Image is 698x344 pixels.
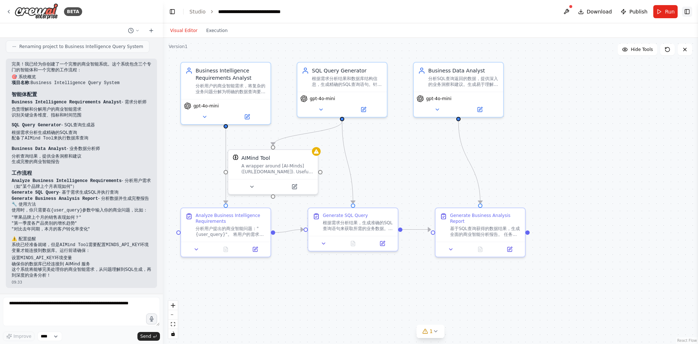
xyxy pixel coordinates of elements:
[25,136,53,141] code: AIMind Tool
[12,221,151,226] li: "第一季度各产品类别的增长趋势"
[426,96,452,102] span: gpt-4o-mini
[168,301,178,310] button: zoom in
[428,76,499,87] div: 分析SQL查询返回的数据，提供深入的业务洞察和建议。生成易于理解的数据可视化描述和业务报告，包括趋势分析、异常检测、同期对比等关键业务指标分析。
[12,261,151,267] li: 确保你的数据库已经连接到 AIMind 服务
[168,329,178,339] button: toggle interactivity
[459,105,500,114] button: Open in side panel
[12,122,151,128] p: - SQL查询生成器
[12,130,151,136] li: 根据需求分析生成精确的SQL查询
[242,245,268,254] button: Open in side panel
[465,245,496,254] button: No output available
[12,135,151,142] li: 配备了 来执行数据库查询
[169,44,188,50] div: Version 1
[370,239,395,248] button: Open in side panel
[12,80,151,86] p: :
[12,123,61,128] code: SQL Query Generator
[210,245,241,254] button: No output available
[274,182,315,191] button: Open in side panel
[60,242,88,248] code: AIMind Tool
[226,112,268,121] button: Open in side panel
[12,255,151,261] li: 设置 环境变量
[338,121,357,203] g: Edge from 020d8ac6-5066-469d-8230-c002b5a110a4 to 69e1db86-c5bb-45fe-9da2-ab94f82b3c8a
[51,208,82,213] code: {user_query}
[140,333,151,339] span: Send
[323,213,368,218] div: Generate SQL Query
[12,178,121,183] code: Analyze Business Intelligence Requirements
[168,301,178,339] div: React Flow controls
[146,313,157,324] button: Click to speak your automation idea
[12,159,151,165] li: 生成完整的商业智能报告
[12,169,151,177] h3: 工作流程
[12,190,59,195] code: Generate SQL Query
[413,62,504,118] div: Business Data Analyst分析SQL查询返回的数据，提供深入的业务洞察和建议。生成易于理解的数据可视化描述和业务报告，包括趋势分析、异常检测、同期对比等关键业务指标分析。gpt-...
[12,146,151,152] p: - 业务数据分析师
[631,47,653,52] span: Hide Tools
[31,80,120,86] code: Business Intelligence Query System
[222,128,229,203] g: Edge from decab420-566f-4c96-96e5-e0cfb5c3437f to dc91ef71-0020-4e55-97cc-6d8b028dae1f
[196,67,266,82] div: Business Intelligence Requirements Analyst
[180,62,271,125] div: Business Intelligence Requirements Analyst分析用户的商业智能需求，将复杂的业务问题分解为明确的数据查询要求。理解业务上下文，识别关键指标和维度，为后续的...
[312,76,382,87] div: 根据需求分析结果和数据库结构信息，生成精确的SQL查询语句。针对{database_type}数据库，确保SQL语法正确，查询效率高，能够准确获取所需的业务数据。
[343,105,384,114] button: Open in side panel
[189,8,299,15] nav: breadcrumb
[15,3,58,20] img: Logo
[12,267,151,278] p: 这个系统将能够完美处理你的商业智能需求，从问题理解到SQL生成，再到深度的业务分析！
[12,74,151,80] h2: 🎯 系统概览
[682,7,692,17] button: Show right sidebar
[196,83,266,95] div: 分析用户的商业智能需求，将复杂的业务问题分解为明确的数据查询要求。理解业务上下文，识别关键指标和维度，为后续的SQL生成提供清晰的结构化要求。
[12,112,151,118] li: 识别关键业务维度、指标和时间范围
[12,154,151,159] li: 分析查询结果，提供业务洞察和建议
[12,280,151,285] div: 09:33
[228,149,318,195] div: AIMindToolAIMind ToolA wrapper around [AI-Minds]([URL][DOMAIN_NAME]). Useful for when you need an...
[166,26,202,35] button: Visual Editor
[618,44,657,55] button: Hide Tools
[629,8,647,15] span: Publish
[312,67,382,74] div: SQL Query Generator
[497,245,522,254] button: Open in side panel
[196,226,266,237] div: 分析用户提出的商业智能问题："{user_query}"。 将用户的需求分解为具体的数据查询要求，包括： 1. 识别关键业务维度（如品牌、时间、地区、产品类别等） 2. 确定需要的业务指标（如销...
[20,256,55,261] code: MINDS_API_KEY
[269,121,346,145] g: Edge from 020d8ac6-5066-469d-8230-c002b5a110a4 to d91344d7-7124-45f9-b654-f01f64966303
[19,44,143,50] span: Renaming project to Business Intelligence Query System
[106,242,140,248] code: MINDS_API_KEY
[12,62,151,73] p: 完美！我已经为你创建了一个完整的商业智能系统。这个系统包含三个专门的智能体和一个完整的工作流程：
[677,339,697,343] a: React Flow attribution
[12,80,29,85] strong: 项目名称
[435,207,526,257] div: Generate Business Analysis Report基于SQL查询获得的数据结果，生成全面的商业智能分析报告。 任务包括： 1. 分析查询结果中的关键数据指标和趋势 2. 识别数据...
[450,213,521,224] div: Generate Business Analysis Report
[587,8,612,15] span: Download
[233,154,238,160] img: AIMindTool
[12,196,151,202] li: - 分析数据并生成完整报告
[3,332,35,341] button: Improve
[12,242,151,254] p: 系统已经准备就绪，但是 需要配置 环境变量才能连接到数据库。运行前请确保：
[12,190,151,196] li: - 基于需求生成SQL并执行查询
[241,163,313,175] div: A wrapper around [AI-Minds]([URL][DOMAIN_NAME]). Useful for when you need answers to questions fr...
[12,99,151,106] p: - 需求分析师
[12,107,151,112] li: 负责理解和分解用户的商业智能需求
[196,213,266,224] div: Analyze Business Intelligence Requirements
[665,8,675,15] span: Run
[310,96,335,102] span: gpt-4o-mini
[202,26,232,35] button: Execution
[12,146,67,151] code: Business Data Analyst
[308,207,398,252] div: Generate SQL Query根据需求分析结果，生成准确的SQL查询语句来获取所需的业务数据。 任务包括： 1. 基于数据库结构和需求分析，编写合适的SQL查询 2. 确保查询包含所有必需...
[450,226,521,237] div: 基于SQL查询获得的数据结果，生成全面的商业智能分析报告。 任务包括： 1. 分析查询结果中的关键数据指标和趋势 2. 识别数据中的异常值、模式和洞察 3. 进行同期对比分析（如果适用） 4. ...
[455,121,484,203] g: Edge from 55dec351-6f3f-453b-acb6-18678f007dff to ef5aaae1-7e18-4319-9189-aac73c846a28
[297,62,388,118] div: SQL Query Generator根据需求分析结果和数据库结构信息，生成精确的SQL查询语句。针对{database_type}数据库，确保SQL语法正确，查询效率高，能够准确获取所需的业务...
[180,207,271,257] div: Analyze Business Intelligence Requirements分析用户提出的商业智能问题："{user_query}"。 将用户的需求分解为具体的数据查询要求，包括： 1....
[12,100,121,105] code: Business Intelligence Requirements Analyst
[168,310,178,320] button: zoom out
[402,226,431,233] g: Edge from 69e1db86-c5bb-45fe-9da2-ab94f82b3c8a to ef5aaae1-7e18-4319-9189-aac73c846a28
[12,236,151,242] h2: ⚠️ 配置提醒
[241,154,270,162] div: AIMind Tool
[417,325,445,338] button: 1
[653,5,678,18] button: Run
[12,215,151,221] li: "苹果品牌上个月的销售表现如何？"
[189,9,206,15] a: Studio
[145,26,157,35] button: Start a new chat
[193,103,219,109] span: gpt-4o-mini
[125,26,143,35] button: Switch to previous chat
[12,207,151,214] p: 使用时，你只需要在 参数中输入你的商业问题，比如：
[12,202,151,207] h2: 🔧 使用方法
[618,5,650,18] button: Publish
